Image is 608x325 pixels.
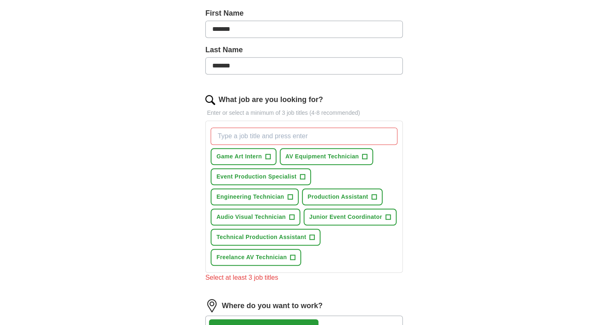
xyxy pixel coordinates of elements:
div: Select at least 3 job titles [205,273,403,283]
span: Game Art Intern [216,152,262,161]
span: Audio Visual Technician [216,213,286,221]
img: location.png [205,299,218,312]
label: Where do you want to work? [222,300,323,311]
button: Junior Event Coordinator [304,209,397,225]
span: AV Equipment Technician [285,152,359,161]
button: Production Assistant [302,188,383,205]
p: Enter or select a minimum of 3 job titles (4-8 recommended) [205,109,403,117]
button: Engineering Technician [211,188,299,205]
label: What job are you looking for? [218,94,323,105]
span: Technical Production Assistant [216,233,306,241]
span: Engineering Technician [216,193,284,201]
span: Junior Event Coordinator [309,213,382,221]
button: Freelance AV Technician [211,249,301,266]
button: Audio Visual Technician [211,209,300,225]
button: Game Art Intern [211,148,276,165]
button: Event Production Specialist [211,168,311,185]
label: Last Name [205,44,403,56]
label: First Name [205,8,403,19]
button: Technical Production Assistant [211,229,320,246]
span: Freelance AV Technician [216,253,287,262]
input: Type a job title and press enter [211,128,397,145]
span: Production Assistant [308,193,368,201]
span: Event Production Specialist [216,172,297,181]
button: AV Equipment Technician [280,148,374,165]
img: search.png [205,95,215,105]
